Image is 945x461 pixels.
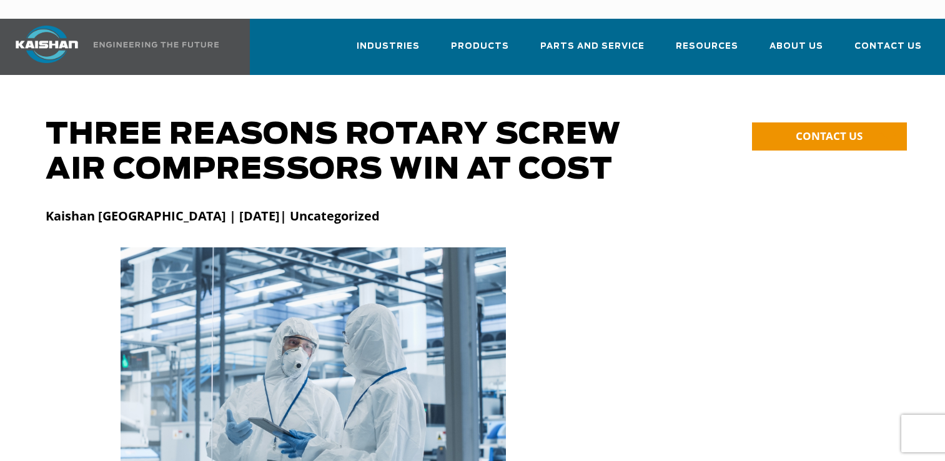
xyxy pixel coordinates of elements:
a: CONTACT US [752,122,907,151]
span: Contact Us [854,39,922,54]
h1: Three Reasons Rotary Screw Air Compressors Win at Cost [46,117,683,187]
a: About Us [769,30,823,72]
span: Resources [676,39,738,54]
a: Industries [357,30,420,72]
strong: Kaishan [GEOGRAPHIC_DATA] | [DATE]| Uncategorized [46,207,380,224]
img: Engineering the future [94,42,219,47]
a: Parts and Service [540,30,645,72]
a: Products [451,30,509,72]
span: Industries [357,39,420,54]
a: Resources [676,30,738,72]
span: CONTACT US [796,129,863,143]
a: Contact Us [854,30,922,72]
span: Parts and Service [540,39,645,54]
span: Products [451,39,509,54]
span: About Us [769,39,823,54]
